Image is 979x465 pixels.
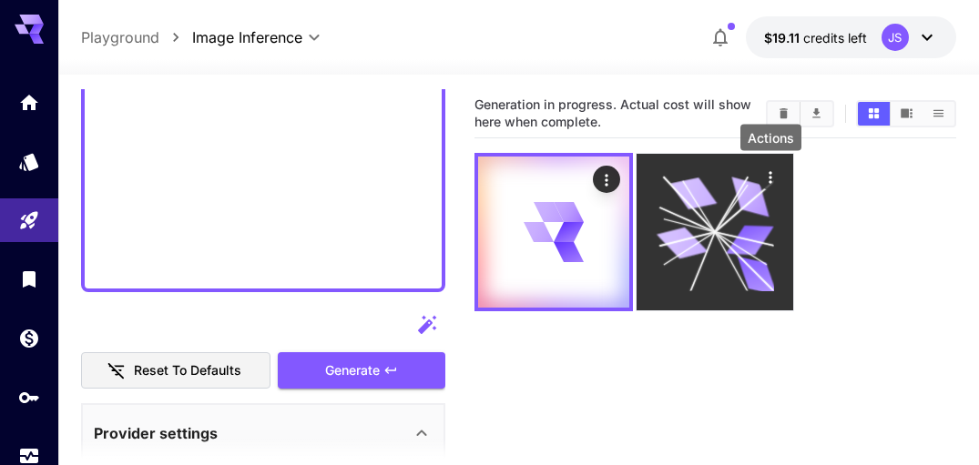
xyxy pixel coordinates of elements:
button: Generate [278,352,445,389]
div: Actions [758,163,785,190]
div: Library [18,268,40,290]
span: Generate [325,359,380,382]
span: Generation in progress. Actual cost will show here when complete. [474,96,751,129]
button: Show images in video view [891,102,923,126]
button: Download All [801,102,832,126]
div: JS [882,24,909,51]
button: Show images in grid view [858,102,890,126]
button: Clear Images [768,102,800,126]
div: Show images in grid viewShow images in video viewShow images in list view [856,100,956,127]
div: Actions [740,125,801,151]
button: Show images in list view [923,102,954,126]
button: Reset to defaults [81,352,270,389]
div: $19.10774 [764,28,867,47]
div: Playground [18,209,40,232]
a: Playground [81,26,159,48]
div: Clear ImagesDownload All [766,100,834,127]
span: Image Inference [192,26,302,48]
span: credits left [803,30,867,45]
nav: breadcrumb [81,26,192,48]
button: $19.10774JS [746,16,956,58]
span: $19.11 [764,30,803,45]
div: Provider settings [94,411,433,455]
div: Actions [593,166,620,193]
div: Wallet [18,327,40,349]
p: Provider settings [94,422,218,444]
div: Models [18,150,40,173]
div: Home [18,91,40,114]
div: API Keys [18,386,40,409]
